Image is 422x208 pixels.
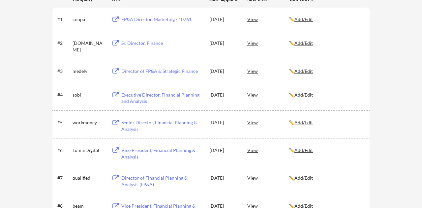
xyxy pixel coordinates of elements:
[209,40,238,46] div: [DATE]
[73,175,105,181] div: qualified
[294,68,313,74] u: Add/Edit
[294,92,313,98] u: Add/Edit
[209,92,238,98] div: [DATE]
[294,175,313,181] u: Add/Edit
[289,40,364,46] div: ✏️
[289,92,364,98] div: ✏️
[57,175,70,181] div: #7
[247,37,289,49] div: View
[247,116,289,128] div: View
[209,119,238,126] div: [DATE]
[209,68,238,74] div: [DATE]
[294,147,313,153] u: Add/Edit
[289,16,364,23] div: ✏️
[209,175,238,181] div: [DATE]
[121,40,203,46] div: Sr. Director, Finance
[73,119,105,126] div: workmoney
[247,144,289,156] div: View
[121,68,203,74] div: Director of FP&A & Strategic Finance
[57,16,70,23] div: #1
[57,92,70,98] div: #4
[121,147,203,160] div: Vice President, Financial Planning & Analysis
[294,120,313,125] u: Add/Edit
[289,68,364,74] div: ✏️
[57,147,70,154] div: #6
[73,147,105,154] div: LuminDigital
[57,68,70,74] div: #3
[73,92,105,98] div: sobi
[294,40,313,46] u: Add/Edit
[294,16,313,22] u: Add/Edit
[247,89,289,101] div: View
[247,65,289,77] div: View
[121,16,203,23] div: FP&A Director, Marketing - 10761
[209,147,238,154] div: [DATE]
[209,16,238,23] div: [DATE]
[121,175,203,188] div: Director of Financial Planning & Analysis (FP&A)
[73,16,105,23] div: coupa
[289,175,364,181] div: ✏️
[247,172,289,184] div: View
[57,119,70,126] div: #5
[121,119,203,132] div: Senior Director, Financial Planning & Analysis
[289,119,364,126] div: ✏️
[73,68,105,74] div: medely
[73,40,105,53] div: [DOMAIN_NAME]
[289,147,364,154] div: ✏️
[247,13,289,25] div: View
[57,40,70,46] div: #2
[121,92,203,104] div: Executive Director, Financial Planning and Analysis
